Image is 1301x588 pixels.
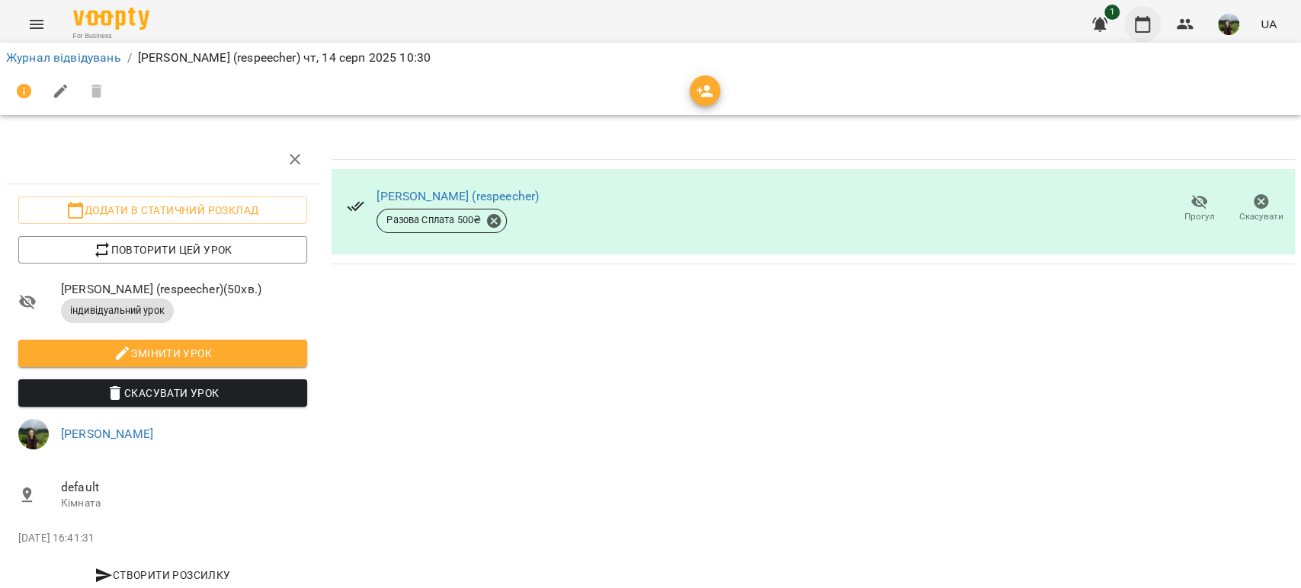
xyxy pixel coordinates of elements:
span: For Business [73,31,149,41]
nav: breadcrumb [6,49,1295,67]
button: Скасувати [1230,187,1292,230]
button: UA [1255,10,1283,38]
button: Повторити цей урок [18,236,307,264]
img: f82d801fe2835fc35205c9494f1794bc.JPG [1218,14,1239,35]
button: Прогул [1168,187,1230,230]
div: Разова Сплата 500₴ [377,209,507,233]
button: Скасувати Урок [18,379,307,407]
a: Журнал відвідувань [6,50,121,65]
button: Menu [18,6,55,43]
span: 1 [1104,5,1120,20]
p: [PERSON_NAME] (respeecher) чт, 14 серп 2025 10:30 [138,49,431,67]
span: default [61,478,307,497]
span: Разова Сплата 500 ₴ [377,213,490,227]
span: Скасувати [1239,210,1283,223]
li: / [127,49,132,67]
img: f82d801fe2835fc35205c9494f1794bc.JPG [18,419,49,449]
button: Додати в статичний розклад [18,197,307,224]
a: [PERSON_NAME] (respeecher) [377,189,539,203]
span: Прогул [1184,210,1215,223]
span: Змінити урок [30,344,295,363]
span: Повторити цей урок [30,241,295,259]
span: індивідуальний урок [61,304,174,318]
span: Створити розсилку [24,566,301,584]
span: [PERSON_NAME] (respeecher) ( 50 хв. ) [61,280,307,299]
span: UA [1261,16,1277,32]
button: Змінити урок [18,340,307,367]
span: Скасувати Урок [30,384,295,402]
a: [PERSON_NAME] [61,427,153,441]
p: [DATE] 16:41:31 [18,531,307,546]
span: Додати в статичний розклад [30,201,295,219]
p: Кімната [61,496,307,511]
img: Voopty Logo [73,8,149,30]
